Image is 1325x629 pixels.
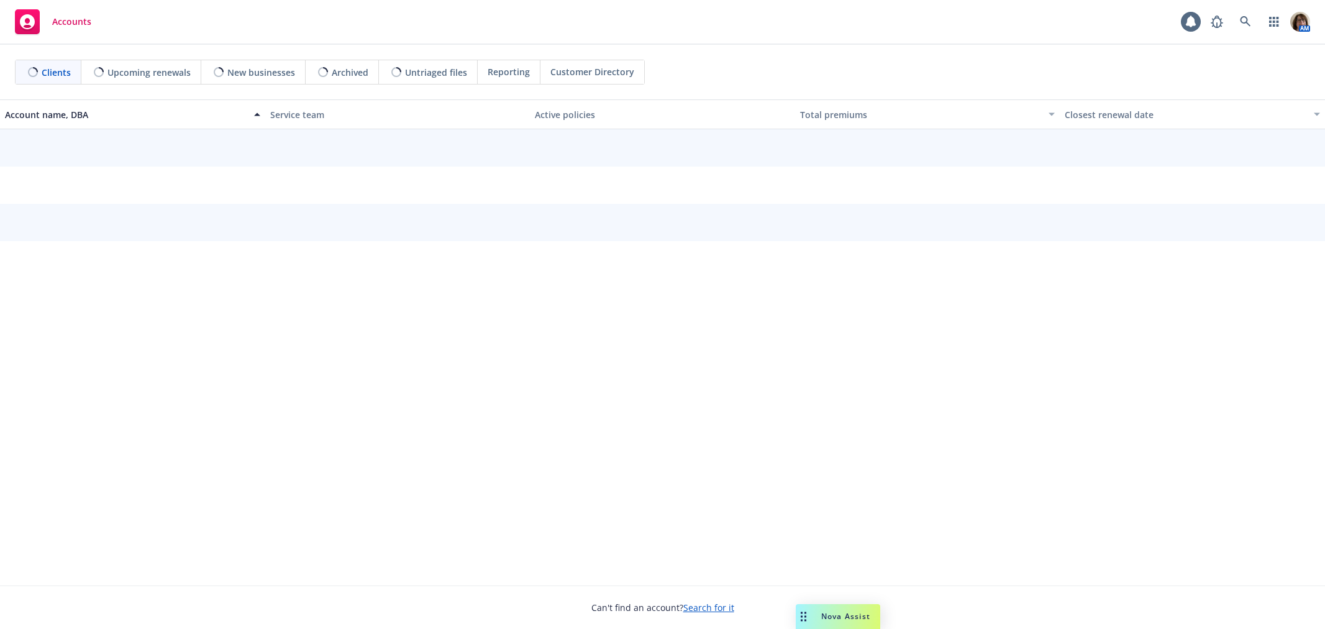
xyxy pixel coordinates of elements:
[796,604,880,629] button: Nova Assist
[52,17,91,27] span: Accounts
[1233,9,1258,34] a: Search
[227,66,295,79] span: New businesses
[1204,9,1229,34] a: Report a Bug
[488,65,530,78] span: Reporting
[683,602,734,613] a: Search for it
[1290,12,1310,32] img: photo
[265,99,530,129] button: Service team
[821,611,870,622] span: Nova Assist
[405,66,467,79] span: Untriaged files
[800,108,1042,121] div: Total premiums
[1065,108,1306,121] div: Closest renewal date
[591,601,734,614] span: Can't find an account?
[535,108,790,121] div: Active policies
[530,99,795,129] button: Active policies
[796,604,811,629] div: Drag to move
[1060,99,1325,129] button: Closest renewal date
[270,108,526,121] div: Service team
[795,99,1060,129] button: Total premiums
[107,66,191,79] span: Upcoming renewals
[1262,9,1286,34] a: Switch app
[42,66,71,79] span: Clients
[10,4,96,39] a: Accounts
[5,108,247,121] div: Account name, DBA
[550,65,634,78] span: Customer Directory
[332,66,368,79] span: Archived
